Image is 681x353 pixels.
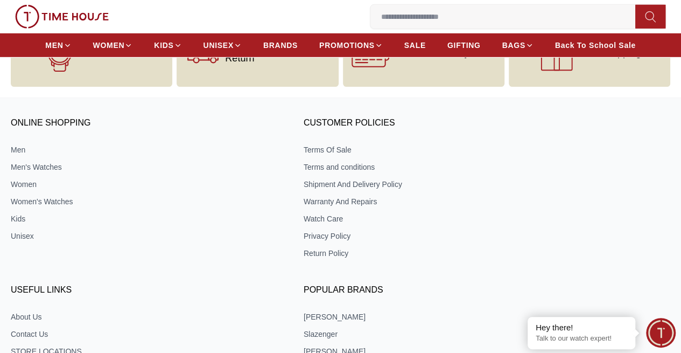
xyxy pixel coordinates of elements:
[263,36,298,55] a: BRANDS
[93,40,125,51] span: WOMEN
[447,36,481,55] a: GIFTING
[304,213,573,224] a: Watch Care
[304,179,573,190] a: Shipment And Delivery Policy
[11,179,280,190] a: Women
[154,36,181,55] a: KIDS
[304,231,573,241] a: Privacy Policy
[11,329,280,340] a: Contact Us
[304,196,573,207] a: Warranty And Repairs
[646,318,676,348] div: Chat Widget
[11,213,280,224] a: Kids
[11,282,280,299] h3: USEFUL LINKS
[304,282,573,299] h3: Popular Brands
[502,36,533,55] a: BAGS
[536,322,627,333] div: Hey there!
[203,40,234,51] span: UNISEX
[404,40,426,51] span: SALE
[555,40,636,51] span: Back To School Sale
[45,36,71,55] a: MEN
[304,329,573,340] a: Slazenger
[304,144,573,155] a: Terms Of Sale
[502,40,525,51] span: BAGS
[11,144,280,155] a: Men
[536,334,627,343] p: Talk to our watch expert!
[555,36,636,55] a: Back To School Sale
[319,40,375,51] span: PROMOTIONS
[304,248,573,259] a: Return Policy
[319,36,383,55] a: PROMOTIONS
[404,36,426,55] a: SALE
[447,40,481,51] span: GIFTING
[11,231,280,241] a: Unisex
[304,115,573,131] h3: CUSTOMER POLICIES
[45,40,63,51] span: MEN
[203,36,242,55] a: UNISEX
[304,162,573,172] a: Terms and conditions
[154,40,173,51] span: KIDS
[11,115,280,131] h3: ONLINE SHOPPING
[93,36,133,55] a: WOMEN
[304,312,573,322] a: [PERSON_NAME]
[15,5,109,29] img: ...
[11,312,280,322] a: About Us
[11,196,280,207] a: Women's Watches
[11,162,280,172] a: Men's Watches
[263,40,298,51] span: BRANDS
